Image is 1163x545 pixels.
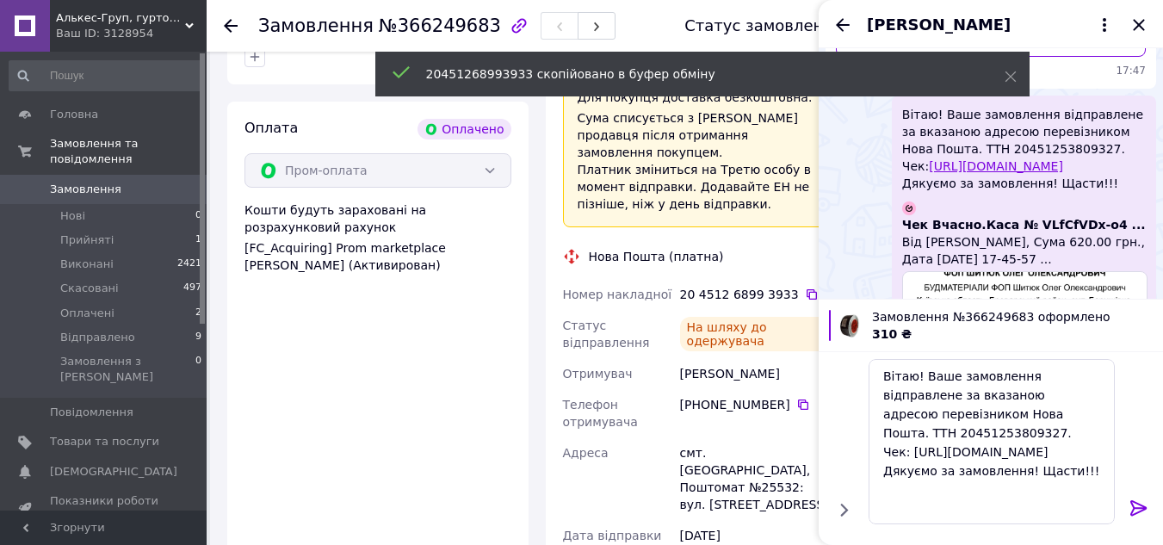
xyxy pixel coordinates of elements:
[50,464,177,480] span: [DEMOGRAPHIC_DATA]
[244,239,511,274] div: [FC_Acquiring] Prom marketplace [PERSON_NAME] (Активирован)
[426,65,962,83] div: 20451268993933 скопійовано в буфер обміну
[563,446,609,460] span: Адреса
[50,182,121,197] span: Замовлення
[60,232,114,248] span: Прийняті
[1129,15,1149,35] button: Закрити
[195,208,201,224] span: 0
[50,434,159,449] span: Товари та послуги
[869,359,1115,524] textarea: Вітаю! Ваше замовлення відправлене за вказаною адресою перевізником Нова Пошта. ТТН 2045125380932...
[578,109,815,213] div: Сума списується з [PERSON_NAME] продавця після отримання замовлення покупцем. Платник зміниться н...
[563,319,650,350] span: Статус відправлення
[902,271,1148,402] img: Чек Вчасно.Каса № VLfCfVDx-o4 ...
[563,288,672,301] span: Номер накладної
[902,106,1146,192] span: Вітаю! Ваше замовлення відправлене за вказаною адресою перевізником Нова Пошта. ТТН 2045125380932...
[244,201,511,274] div: Кошти будуть зараховані на розрахунковий рахунок
[867,14,1011,36] span: [PERSON_NAME]
[563,367,633,381] span: Отримувач
[872,327,912,341] span: 310 ₴
[195,232,201,248] span: 1
[195,354,201,385] span: 0
[60,257,114,272] span: Виконані
[585,248,728,265] div: Нова Пошта (платна)
[60,208,85,224] span: Нові
[50,405,133,420] span: Повідомлення
[867,14,1115,36] button: [PERSON_NAME]
[224,17,238,34] div: Повернутися назад
[258,15,374,36] span: Замовлення
[379,15,501,36] span: №366249683
[680,286,829,303] div: 20 4512 6899 3933
[50,136,207,167] span: Замовлення та повідомлення
[60,330,135,345] span: Відправлено
[680,317,829,351] div: На шляху до одержувача
[902,201,916,215] img: Чек Вчасно.Каса № VLfCfVDx-o4 ...
[50,493,159,524] span: Показники роботи компанії
[929,159,1063,173] a: [URL][DOMAIN_NAME]
[684,17,843,34] div: Статус замовлення
[60,281,119,296] span: Скасовані
[56,10,185,26] span: Алькес-Груп, гуртова та роздрібна торгівля товарами для ремонту і будівництва
[60,306,114,321] span: Оплачені
[902,233,1146,268] span: Від [PERSON_NAME], Сума 620.00 грн., Дата [DATE] 17-45-57 ...
[677,437,832,520] div: смт. [GEOGRAPHIC_DATA], Поштомат №25532: вул. [STREET_ADDRESS]
[902,216,1146,233] span: Чек Вчасно.Каса № VLfCfVDx-o4 ...
[680,396,829,413] div: [PHONE_NUMBER]
[563,529,662,542] span: Дата відправки
[832,499,855,521] button: Показати кнопки
[563,398,638,429] span: Телефон отримувача
[183,281,201,296] span: 497
[195,306,201,321] span: 2
[418,119,510,139] div: Оплачено
[9,60,203,91] input: Пошук
[195,330,201,345] span: 9
[50,107,98,122] span: Головна
[834,310,865,341] img: 3654523388_w100_h100_armirovannaya-klejkaya-lenta.jpg
[56,26,207,41] div: Ваш ID: 3128954
[872,308,1153,325] span: Замовлення №366249683 оформлено
[177,257,201,272] span: 2421
[60,354,195,385] span: Замовлення з [PERSON_NAME]
[677,358,832,389] div: [PERSON_NAME]
[244,120,298,136] span: Оплата
[832,15,853,35] button: Назад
